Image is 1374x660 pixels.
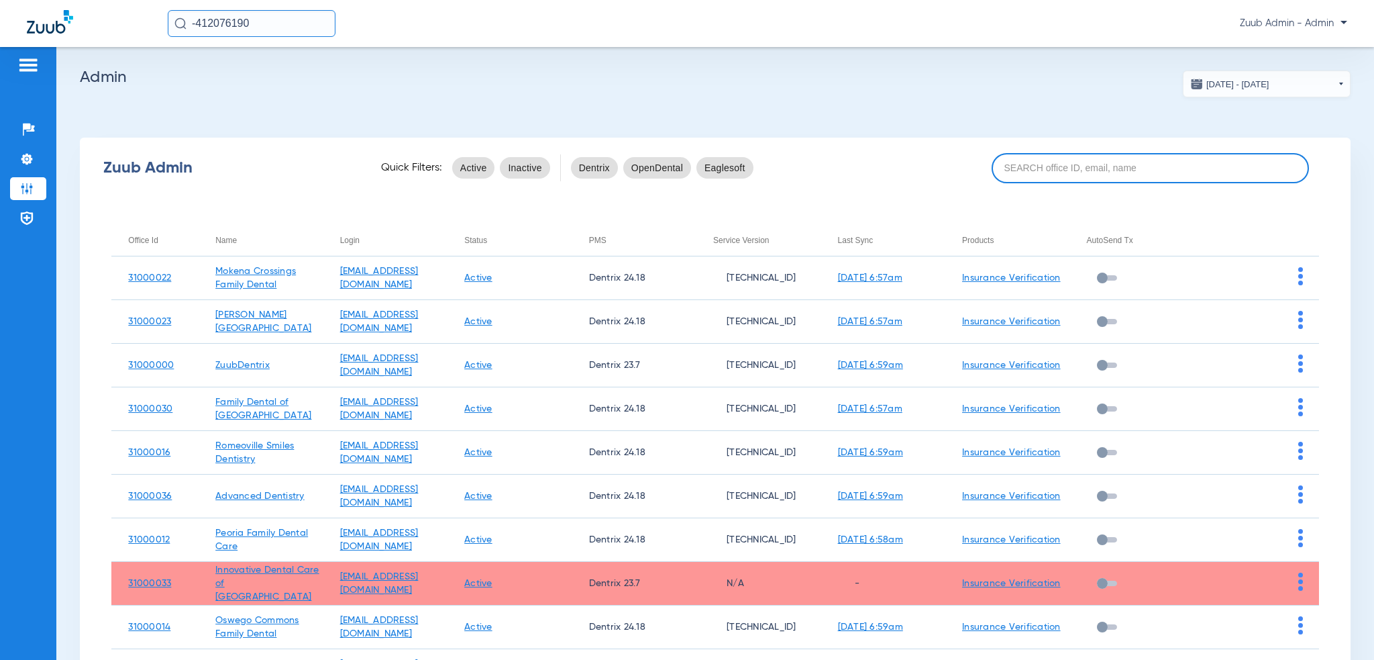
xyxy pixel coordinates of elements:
[340,310,419,333] a: [EMAIL_ADDRESS][DOMAIN_NAME]
[838,622,903,632] a: [DATE] 6:59am
[340,233,360,248] div: Login
[128,233,158,248] div: Office Id
[215,491,305,501] a: Advanced Dentistry
[215,528,308,551] a: Peoria Family Dental Care
[340,485,419,508] a: [EMAIL_ADDRESS][DOMAIN_NAME]
[696,475,821,518] td: [TECHNICAL_ID]
[992,153,1310,183] input: SEARCH office ID, email, name
[1298,616,1303,634] img: group-dot-blue.svg
[572,475,696,518] td: Dentrix 24.18
[696,300,821,344] td: [TECHNICAL_ID]
[838,361,903,370] a: [DATE] 6:59am
[1190,77,1204,91] img: date.svg
[128,317,171,326] a: 31000023
[962,317,1061,326] a: Insurance Verification
[128,491,172,501] a: 31000036
[1298,485,1303,504] img: group-dot-blue.svg
[340,528,419,551] a: [EMAIL_ADDRESS][DOMAIN_NAME]
[128,273,171,283] a: 31000022
[17,57,39,73] img: hamburger-icon
[713,233,769,248] div: Service Version
[464,622,492,632] a: Active
[1298,355,1303,373] img: group-dot-blue.svg
[838,404,902,414] a: [DATE] 6:57am
[1298,311,1303,329] img: group-dot-blue.svg
[464,404,492,414] a: Active
[340,233,447,248] div: Login
[340,616,419,639] a: [EMAIL_ADDRESS][DOMAIN_NAME]
[215,565,319,602] a: Innovative Dental Care of [GEOGRAPHIC_DATA]
[464,448,492,457] a: Active
[460,161,487,175] span: Active
[696,606,821,649] td: [TECHNICAL_ID]
[838,491,903,501] a: [DATE] 6:59am
[838,233,945,248] div: Last Sync
[838,448,903,457] a: [DATE] 6:59am
[696,387,821,431] td: [TECHNICAL_ID]
[103,161,358,175] div: Zuub Admin
[1087,233,1133,248] div: AutoSend Tx
[571,154,753,181] mat-chip-listbox: pms-filters
[572,256,696,300] td: Dentrix 24.18
[128,404,172,414] a: 31000030
[464,317,492,326] a: Active
[572,431,696,475] td: Dentrix 24.18
[215,441,294,464] a: Romeoville Smiles Dentistry
[838,273,902,283] a: [DATE] 6:57am
[696,562,821,606] td: N/A
[696,431,821,475] td: [TECHNICAL_ID]
[80,70,1351,84] h2: Admin
[838,579,859,588] span: -
[838,317,902,326] a: [DATE] 6:57am
[1298,529,1303,547] img: group-dot-blue.svg
[631,161,683,175] span: OpenDental
[838,535,903,545] a: [DATE] 6:58am
[696,518,821,562] td: [TECHNICAL_ID]
[589,233,606,248] div: PMS
[704,161,745,175] span: Eaglesoft
[1298,267,1303,285] img: group-dot-blue.svg
[696,256,821,300] td: [TECHNICAL_ID]
[464,535,492,545] a: Active
[27,10,73,34] img: Zuub Logo
[340,267,419,289] a: [EMAIL_ADDRESS][DOMAIN_NAME]
[962,579,1061,588] a: Insurance Verification
[215,361,270,370] a: ZuubDentrix
[464,273,492,283] a: Active
[572,562,696,606] td: Dentrix 23.7
[962,404,1061,414] a: Insurance Verification
[464,361,492,370] a: Active
[508,161,541,175] span: Inactive
[962,233,994,248] div: Products
[962,491,1061,501] a: Insurance Verification
[128,622,170,632] a: 31000014
[962,535,1061,545] a: Insurance Verification
[1087,233,1194,248] div: AutoSend Tx
[168,10,335,37] input: Search for patients
[452,154,550,181] mat-chip-listbox: status-filters
[1298,573,1303,591] img: group-dot-blue.svg
[962,622,1061,632] a: Insurance Verification
[572,387,696,431] td: Dentrix 24.18
[215,233,323,248] div: Name
[464,233,572,248] div: Status
[215,397,311,420] a: Family Dental of [GEOGRAPHIC_DATA]
[464,233,487,248] div: Status
[128,233,199,248] div: Office Id
[572,344,696,387] td: Dentrix 23.7
[174,17,187,30] img: Search Icon
[340,397,419,420] a: [EMAIL_ADDRESS][DOMAIN_NAME]
[128,361,174,370] a: 31000000
[1298,398,1303,416] img: group-dot-blue.svg
[572,518,696,562] td: Dentrix 24.18
[838,233,874,248] div: Last Sync
[962,273,1061,283] a: Insurance Verification
[962,233,1069,248] div: Products
[1240,17,1347,30] span: Zuub Admin - Admin
[340,354,419,377] a: [EMAIL_ADDRESS][DOMAIN_NAME]
[215,233,237,248] div: Name
[572,606,696,649] td: Dentrix 24.18
[579,161,610,175] span: Dentrix
[128,579,171,588] a: 31000033
[464,491,492,501] a: Active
